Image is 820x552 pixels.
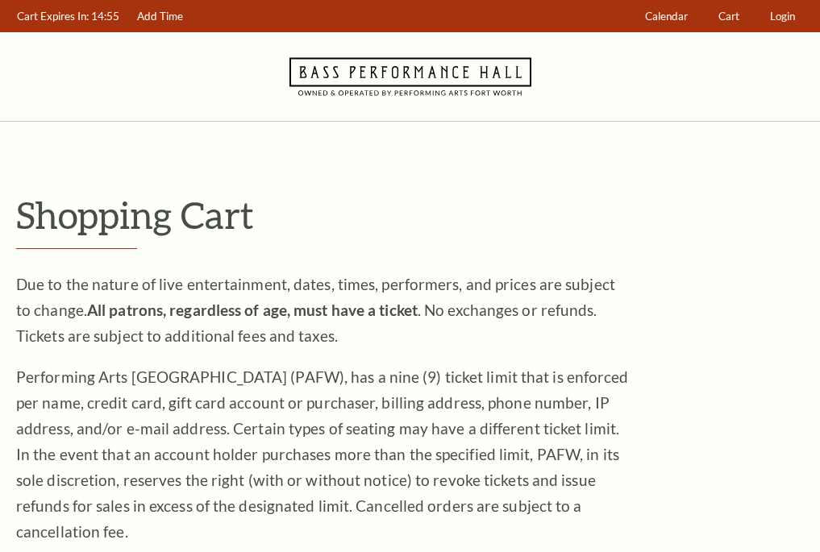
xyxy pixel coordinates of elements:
[16,275,615,345] span: Due to the nature of live entertainment, dates, times, performers, and prices are subject to chan...
[763,1,803,32] a: Login
[16,364,629,545] p: Performing Arts [GEOGRAPHIC_DATA] (PAFW), has a nine (9) ticket limit that is enforced per name, ...
[645,10,688,23] span: Calendar
[711,1,747,32] a: Cart
[638,1,696,32] a: Calendar
[87,301,418,319] strong: All patrons, regardless of age, must have a ticket
[16,194,804,235] p: Shopping Cart
[91,10,119,23] span: 14:55
[718,10,739,23] span: Cart
[130,1,191,32] a: Add Time
[770,10,795,23] span: Login
[17,10,89,23] span: Cart Expires In:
